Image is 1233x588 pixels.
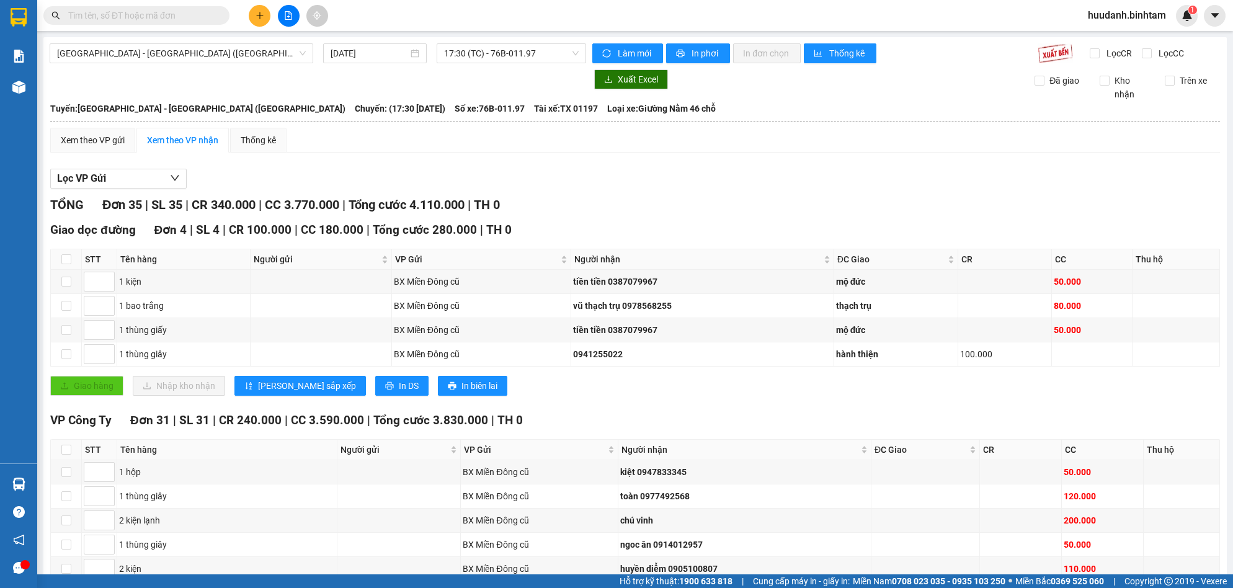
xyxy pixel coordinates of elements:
[154,223,187,237] span: Đơn 4
[249,5,270,27] button: plus
[241,133,276,147] div: Thống kê
[133,376,225,396] button: downloadNhập kho nhận
[742,574,744,588] span: |
[607,102,716,115] span: Loại xe: Giường Nằm 46 chỗ
[836,299,956,313] div: thạch trụ
[145,197,148,212] span: |
[620,562,869,576] div: huyền diễm 0905100807
[50,376,123,396] button: uploadGiao hàng
[1209,10,1221,21] span: caret-down
[57,44,306,63] span: Sài Gòn - Quảng Ngãi (Vạn Phúc)
[463,465,615,479] div: BX Miền Đông cũ
[573,275,832,288] div: tiền tiền 0387079967
[875,443,967,457] span: ĐC Giao
[461,509,618,533] td: BX Miền Đông cũ
[620,538,869,551] div: ngoc ân 0914012957
[375,376,429,396] button: printerIn DS
[394,275,569,288] div: BX Miền Đông cũ
[468,197,471,212] span: |
[573,299,832,313] div: vũ thạch trụ 0978568255
[1204,5,1226,27] button: caret-down
[394,347,569,361] div: BX Miền Đông cũ
[497,413,523,427] span: TH 0
[295,223,298,237] span: |
[1102,47,1134,60] span: Lọc CR
[50,169,187,189] button: Lọc VP Gửi
[1054,275,1131,288] div: 50.000
[170,173,180,183] span: down
[395,252,558,266] span: VP Gửi
[119,562,335,576] div: 2 kiện
[373,223,477,237] span: Tổng cước 280.000
[173,413,176,427] span: |
[1044,74,1084,87] span: Đã giao
[119,514,335,527] div: 2 kiện lạnh
[448,381,456,391] span: printer
[474,197,500,212] span: TH 0
[185,197,189,212] span: |
[119,323,248,337] div: 1 thùng giấy
[119,465,335,479] div: 1 hộp
[620,574,732,588] span: Hỗ trợ kỹ thuật:
[1052,249,1133,270] th: CC
[1064,562,1141,576] div: 110.000
[491,413,494,427] span: |
[958,249,1052,270] th: CR
[461,557,618,581] td: BX Miền Đông cũ
[960,347,1049,361] div: 100.000
[1133,249,1220,270] th: Thu hộ
[213,413,216,427] span: |
[13,506,25,518] span: question-circle
[190,223,193,237] span: |
[1175,74,1212,87] span: Trên xe
[853,574,1005,588] span: Miền Nam
[753,574,850,588] span: Cung cấp máy in - giấy in:
[837,252,945,266] span: ĐC Giao
[1113,574,1115,588] span: |
[399,379,419,393] span: In DS
[892,576,1005,586] strong: 0708 023 035 - 0935 103 250
[1064,538,1141,551] div: 50.000
[486,223,512,237] span: TH 0
[313,11,321,20] span: aim
[692,47,720,60] span: In phơi
[980,440,1062,460] th: CR
[392,318,571,342] td: BX Miền Đông cũ
[620,514,869,527] div: chú vinh
[82,440,117,460] th: STT
[463,562,615,576] div: BX Miền Đông cũ
[130,413,170,427] span: Đơn 31
[244,381,253,391] span: sort-ascending
[61,133,125,147] div: Xem theo VP gửi
[1110,74,1155,101] span: Kho nhận
[1051,576,1104,586] strong: 0369 525 060
[394,323,569,337] div: BX Miền Đông cũ
[256,11,264,20] span: plus
[355,102,445,115] span: Chuyến: (17:30 [DATE])
[12,478,25,491] img: warehouse-icon
[68,9,215,22] input: Tìm tên, số ĐT hoặc mã đơn
[219,413,282,427] span: CR 240.000
[836,347,956,361] div: hành thiện
[367,223,370,237] span: |
[463,514,615,527] div: BX Miền Đông cũ
[117,249,251,270] th: Tên hàng
[461,379,497,393] span: In biên lai
[392,294,571,318] td: BX Miền Đông cũ
[573,347,832,361] div: 0941255022
[394,299,569,313] div: BX Miền Đông cũ
[301,223,363,237] span: CC 180.000
[804,43,876,63] button: bar-chartThống kê
[444,44,579,63] span: 17:30 (TC) - 76B-011.97
[574,252,821,266] span: Người nhận
[455,102,525,115] span: Số xe: 76B-011.97
[50,197,84,212] span: TỔNG
[265,197,339,212] span: CC 3.770.000
[223,223,226,237] span: |
[573,323,832,337] div: tiền tiền 0387079967
[179,413,210,427] span: SL 31
[342,197,345,212] span: |
[1015,574,1104,588] span: Miền Bắc
[13,562,25,574] span: message
[278,5,300,27] button: file-add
